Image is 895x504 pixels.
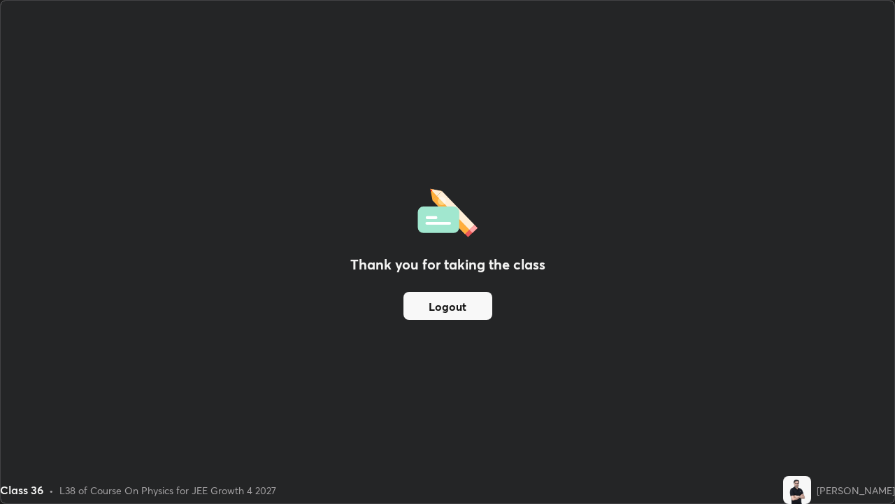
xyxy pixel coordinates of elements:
[350,254,545,275] h2: Thank you for taking the class
[59,483,276,498] div: L38 of Course On Physics for JEE Growth 4 2027
[417,184,478,237] img: offlineFeedback.1438e8b3.svg
[783,476,811,504] img: b499b2d2288d465e9a261f82da0a8523.jpg
[403,292,492,320] button: Logout
[49,483,54,498] div: •
[817,483,895,498] div: [PERSON_NAME]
